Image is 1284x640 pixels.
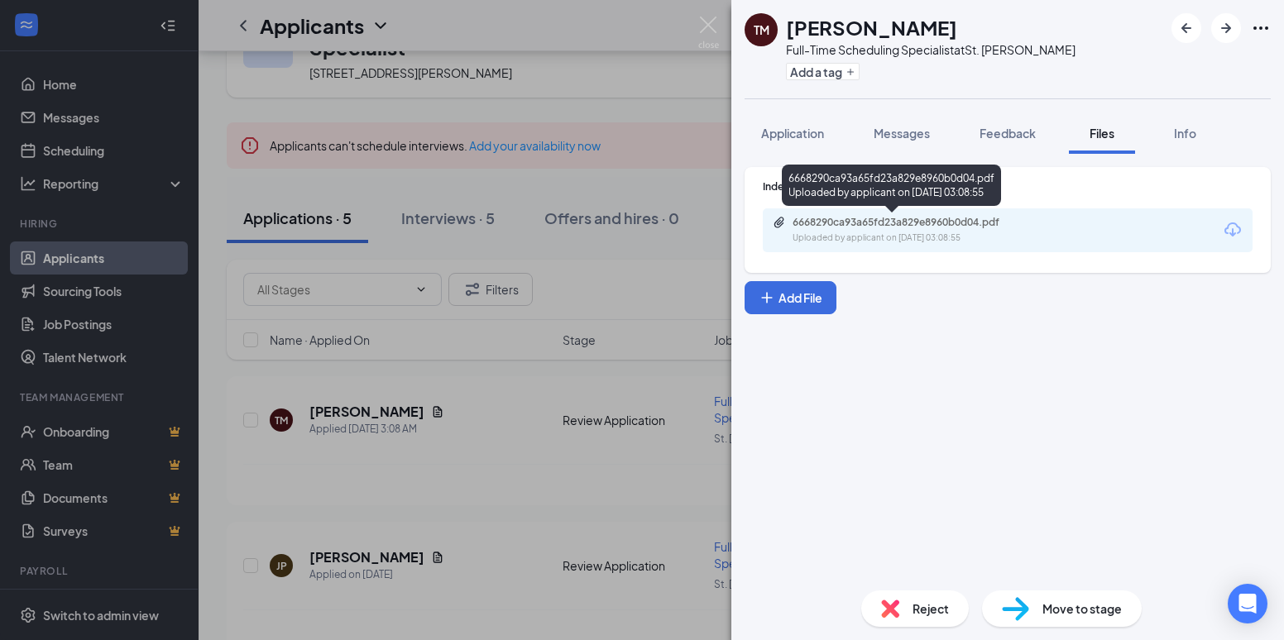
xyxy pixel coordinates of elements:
button: ArrowLeftNew [1171,13,1201,43]
svg: ArrowRight [1216,18,1236,38]
span: Application [761,126,824,141]
span: Info [1174,126,1196,141]
div: 6668290ca93a65fd23a829e8960b0d04.pdf [793,216,1024,229]
svg: ArrowLeftNew [1176,18,1196,38]
button: PlusAdd a tag [786,63,860,80]
span: Messages [874,126,930,141]
div: Full-Time Scheduling Specialist at St. [PERSON_NAME] [786,41,1076,58]
span: Feedback [980,126,1036,141]
svg: Plus [846,67,855,77]
a: Paperclip6668290ca93a65fd23a829e8960b0d04.pdfUploaded by applicant on [DATE] 03:08:55 [773,216,1041,245]
span: Reject [913,599,949,618]
div: Uploaded by applicant on [DATE] 03:08:55 [793,232,1041,245]
span: Files [1090,126,1114,141]
h1: [PERSON_NAME] [786,13,957,41]
svg: Download [1223,220,1243,240]
div: Indeed Resume [763,179,1253,193]
div: 6668290ca93a65fd23a829e8960b0d04.pdf Uploaded by applicant on [DATE] 03:08:55 [782,165,1001,206]
svg: Ellipses [1251,18,1271,38]
button: Add FilePlus [745,281,836,314]
svg: Paperclip [773,216,786,229]
div: TM [754,21,769,38]
div: Open Intercom Messenger [1228,584,1267,623]
button: ArrowRight [1211,13,1241,43]
span: Move to stage [1042,599,1122,618]
svg: Plus [759,289,775,306]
